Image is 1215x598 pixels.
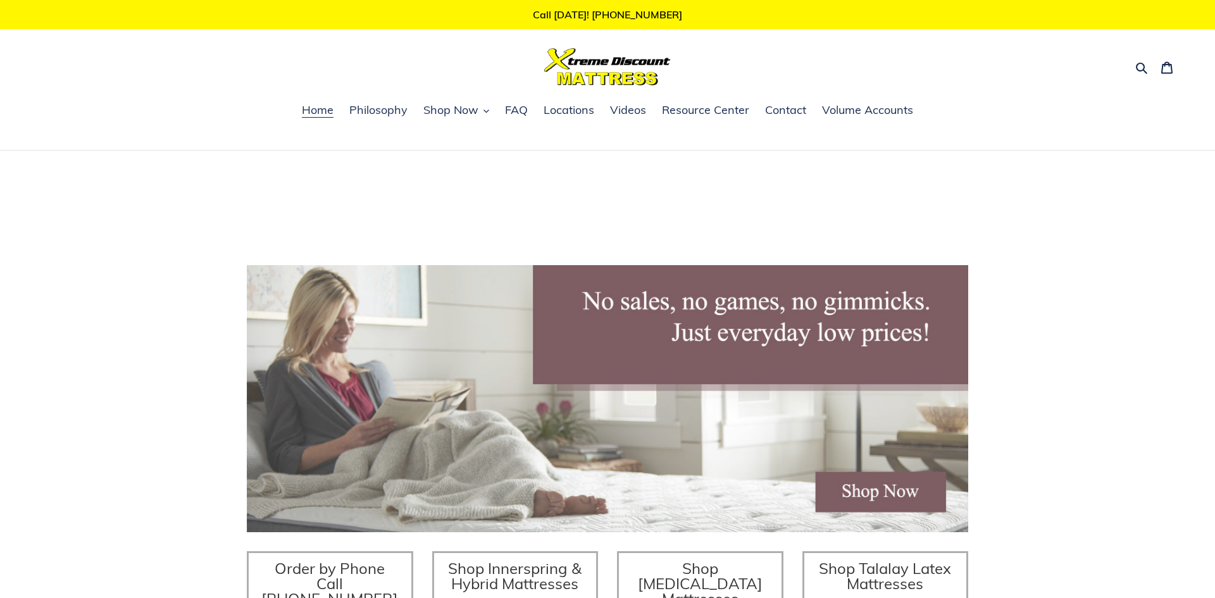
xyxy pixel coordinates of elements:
img: Xtreme Discount Mattress [544,48,671,85]
a: FAQ [499,101,534,120]
span: Shop Innerspring & Hybrid Mattresses [448,559,582,593]
a: Contact [759,101,813,120]
span: Resource Center [662,103,749,118]
a: Philosophy [343,101,414,120]
img: herobannermay2022-1652879215306_1200x.jpg [247,265,968,532]
a: Home [296,101,340,120]
span: Shop Now [423,103,478,118]
span: Locations [544,103,594,118]
a: Locations [537,101,601,120]
span: Contact [765,103,806,118]
span: Philosophy [349,103,408,118]
a: Volume Accounts [816,101,919,120]
span: FAQ [505,103,528,118]
span: Home [302,103,333,118]
span: Videos [610,103,646,118]
a: Resource Center [656,101,756,120]
span: Volume Accounts [822,103,913,118]
span: Shop Talalay Latex Mattresses [819,559,951,593]
button: Shop Now [417,101,495,120]
a: Videos [604,101,652,120]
